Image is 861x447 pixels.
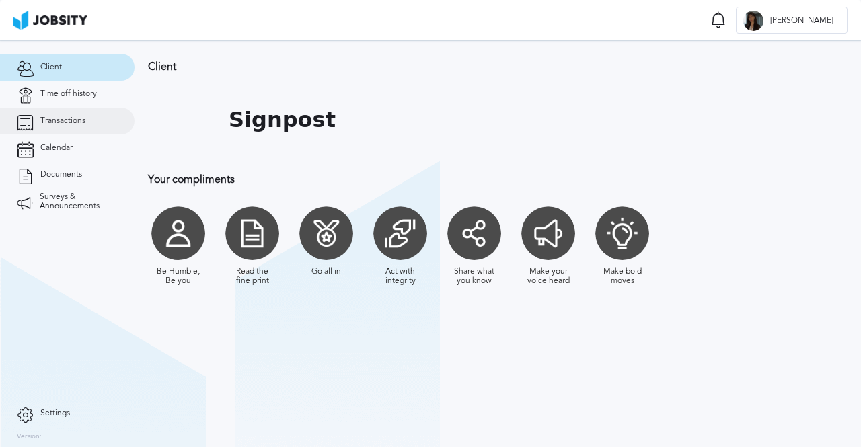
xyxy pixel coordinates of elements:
[40,89,97,99] span: Time off history
[148,173,848,186] h3: Your compliments
[229,267,276,286] div: Read the fine print
[451,267,498,286] div: Share what you know
[40,143,73,153] span: Calendar
[40,116,85,126] span: Transactions
[13,11,87,30] img: ab4bad089aa723f57921c736e9817d99.png
[311,267,341,276] div: Go all in
[599,267,646,286] div: Make bold moves
[40,192,118,211] span: Surveys & Announcements
[40,63,62,72] span: Client
[229,108,336,132] h1: Signpost
[763,16,840,26] span: [PERSON_NAME]
[743,11,763,31] div: B
[40,170,82,179] span: Documents
[148,60,848,73] h3: Client
[40,409,70,418] span: Settings
[525,267,572,286] div: Make your voice heard
[155,267,202,286] div: Be Humble, Be you
[377,267,424,286] div: Act with integrity
[736,7,848,34] button: B[PERSON_NAME]
[17,433,42,441] label: Version:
